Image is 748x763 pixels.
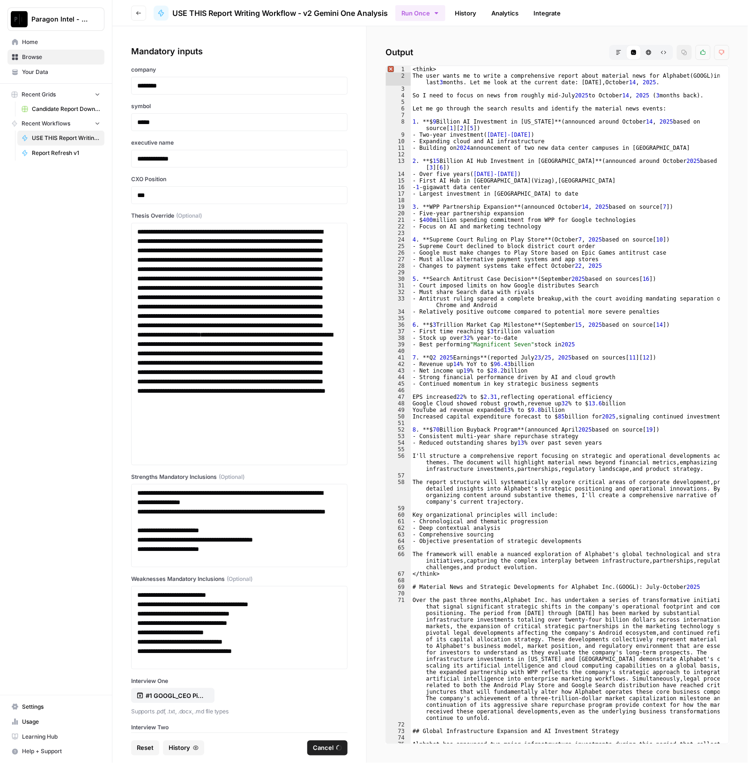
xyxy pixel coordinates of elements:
[386,525,411,531] div: 62
[386,92,411,99] div: 4
[386,276,411,282] div: 30
[386,374,411,381] div: 44
[22,119,70,128] span: Recent Workflows
[137,743,154,753] span: Reset
[386,105,411,112] div: 6
[131,575,348,583] label: Weaknesses Mandatory Inclusions
[386,413,411,420] div: 50
[7,729,104,744] a: Learning Hub
[386,479,411,505] div: 58
[17,102,104,117] a: Candidate Report Download Sheet
[169,743,190,753] span: History
[395,5,445,21] button: Run Once
[386,177,411,184] div: 15
[131,723,348,732] label: Interview Two
[386,590,411,597] div: 70
[386,512,411,518] div: 60
[386,577,411,584] div: 68
[307,741,348,756] button: Cancel
[386,728,411,734] div: 73
[386,289,411,295] div: 32
[386,191,411,197] div: 17
[386,263,411,269] div: 28
[386,544,411,551] div: 65
[163,741,204,756] button: History
[7,714,104,729] a: Usage
[386,322,411,328] div: 36
[386,472,411,479] div: 57
[131,473,348,481] label: Strengths Mandatory Inclusions
[386,551,411,571] div: 66
[386,249,411,256] div: 26
[386,269,411,276] div: 29
[386,184,411,191] div: 16
[386,204,411,210] div: 19
[22,748,100,756] span: Help + Support
[386,138,411,145] div: 10
[386,531,411,538] div: 63
[386,230,411,236] div: 23
[219,473,244,481] span: (Optional)
[386,341,411,348] div: 39
[131,688,215,703] button: #1 GOOGL_CEO Pichai Interviews_[DATE]_Paragon Intel.pdf
[386,217,411,223] div: 21
[386,66,411,73] div: 1
[386,381,411,387] div: 45
[386,361,411,367] div: 42
[17,146,104,161] a: Report Refresh v1
[386,171,411,177] div: 14
[146,691,206,700] p: #1 GOOGL_CEO Pichai Interviews_[DATE]_Paragon Intel.pdf
[386,734,411,741] div: 74
[131,212,348,220] label: Thesis Override
[7,65,104,80] a: Your Data
[131,741,159,756] button: Reset
[22,733,100,741] span: Learning Hub
[386,73,411,86] div: 2
[386,571,411,577] div: 67
[7,744,104,759] button: Help + Support
[32,134,100,142] span: USE THIS Report Writing Workflow - v2 Gemini One Analysis
[386,597,411,721] div: 71
[386,315,411,322] div: 35
[32,105,100,113] span: Candidate Report Download Sheet
[449,6,482,21] a: History
[32,149,100,157] span: Report Refresh v1
[7,7,104,31] button: Workspace: Paragon Intel - Bill / Ty / Colby R&D
[131,45,348,58] div: Mandatory inputs
[17,131,104,146] a: USE THIS Report Writing Workflow - v2 Gemini One Analysis
[386,210,411,217] div: 20
[11,11,28,28] img: Paragon Intel - Bill / Ty / Colby R&D Logo
[172,7,388,19] span: USE THIS Report Writing Workflow - v2 Gemini One Analysis
[386,367,411,374] div: 43
[313,743,333,753] span: Cancel
[386,426,411,433] div: 52
[22,53,100,61] span: Browse
[386,387,411,394] div: 46
[31,15,88,24] span: Paragon Intel - Bill / Ty / [PERSON_NAME] R&D
[22,68,100,76] span: Your Data
[7,117,104,131] button: Recent Workflows
[386,151,411,158] div: 12
[7,88,104,102] button: Recent Grids
[386,328,411,335] div: 37
[385,45,729,60] h2: Output
[386,99,411,105] div: 5
[386,584,411,590] div: 69
[386,335,411,341] div: 38
[386,538,411,544] div: 64
[386,407,411,413] div: 49
[131,102,348,110] label: symbol
[386,295,411,308] div: 33
[528,6,566,21] a: Integrate
[386,145,411,151] div: 11
[227,575,252,583] span: (Optional)
[131,139,348,147] label: executive name
[386,348,411,354] div: 40
[386,446,411,453] div: 55
[22,718,100,726] span: Usage
[386,721,411,728] div: 72
[386,518,411,525] div: 61
[386,394,411,400] div: 47
[386,354,411,361] div: 41
[386,223,411,230] div: 22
